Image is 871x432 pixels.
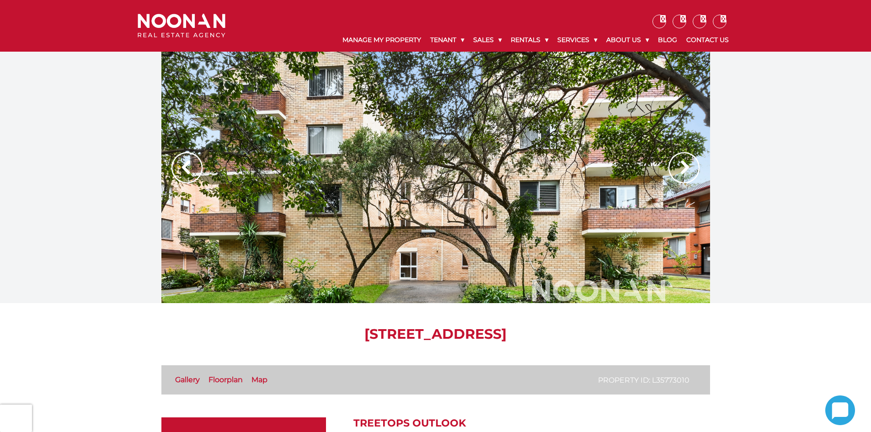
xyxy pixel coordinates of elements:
a: Blog [653,28,682,52]
a: Manage My Property [338,28,426,52]
a: Map [251,375,267,384]
a: Contact Us [682,28,733,52]
h2: Treetops Outlook [353,417,710,429]
a: Sales [469,28,506,52]
p: Property ID: L35773010 [598,374,689,386]
img: Noonan Real Estate Agency [138,14,225,38]
a: Floorplan [208,375,243,384]
a: Services [553,28,602,52]
img: Arrow slider [171,152,203,183]
a: About Us [602,28,653,52]
img: Arrow slider [668,152,700,183]
h1: [STREET_ADDRESS] [161,326,710,342]
a: Rentals [506,28,553,52]
a: Tenant [426,28,469,52]
a: Gallery [175,375,200,384]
